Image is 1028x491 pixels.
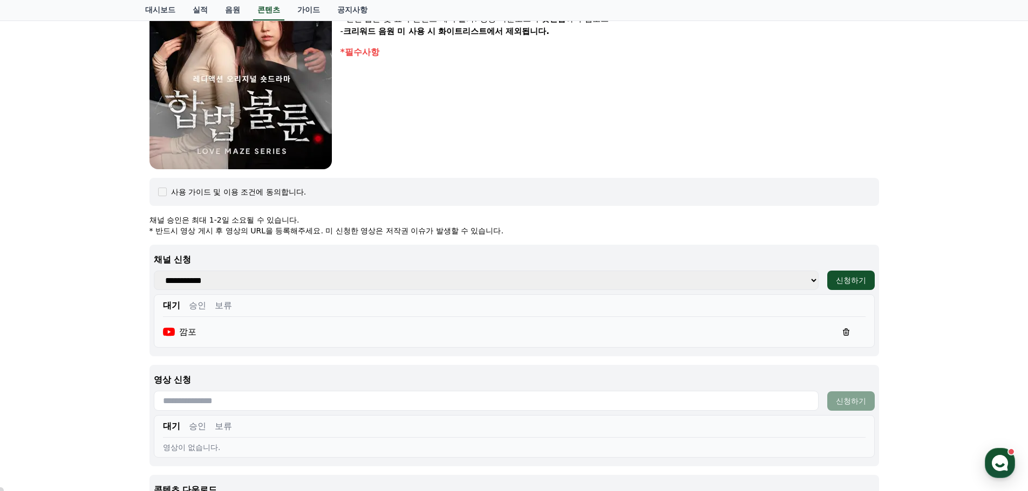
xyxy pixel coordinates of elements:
[167,358,180,366] span: 설정
[163,299,180,312] button: 대기
[71,342,139,369] a: 대화
[163,420,180,433] button: 대기
[149,215,879,225] p: 채널 승인은 최대 1-2일 소요될 수 있습니다.
[163,326,197,338] div: 깜포
[836,275,866,286] div: 신청하기
[149,225,879,236] p: * 반드시 영상 게시 후 영상의 URL을 등록해주세요. 미 신청한 영상은 저작권 이슈가 발생할 수 있습니다.
[34,358,40,366] span: 홈
[171,186,307,197] div: 사용 가이드 및 이용 조건에 동의합니다.
[189,420,206,433] button: 승인
[343,26,549,36] strong: 크리워드 음원 미 사용 시 화이트리스트에서 제외됩니다.
[836,396,866,406] div: 신청하기
[154,374,875,386] p: 영상 신청
[215,420,232,433] button: 보류
[341,46,879,59] div: *필수사항
[827,391,875,411] button: 신청하기
[163,442,866,453] div: 영상이 없습니다.
[215,299,232,312] button: 보류
[827,271,875,290] button: 신청하기
[189,299,206,312] button: 승인
[3,342,71,369] a: 홈
[341,25,879,38] p: -
[99,358,112,367] span: 대화
[154,253,875,266] p: 채널 신청
[139,342,207,369] a: 설정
